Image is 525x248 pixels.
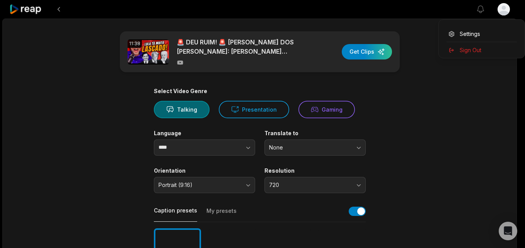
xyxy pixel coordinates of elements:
button: Presentation [219,101,289,118]
label: Translate to [264,130,366,137]
p: 🚨 DEU RUIM! 🚨 [PERSON_NAME] DOS [PERSON_NAME]: [PERSON_NAME] REUNIÃO SECRETA COM [PERSON_NAME] E ... [177,37,310,56]
button: Gaming [298,101,355,118]
div: 11:38 [128,39,142,48]
button: Talking [154,101,210,118]
button: My presets [206,207,237,222]
span: Portrait (9:16) [159,182,240,189]
span: Settings [460,30,480,38]
label: Resolution [264,167,366,174]
span: Sign Out [460,46,481,54]
label: Language [154,130,255,137]
label: Orientation [154,167,255,174]
div: Select Video Genre [154,88,366,95]
span: None [269,144,350,151]
button: Caption presets [154,207,197,222]
div: Open Intercom Messenger [499,222,517,240]
span: 720 [269,182,350,189]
